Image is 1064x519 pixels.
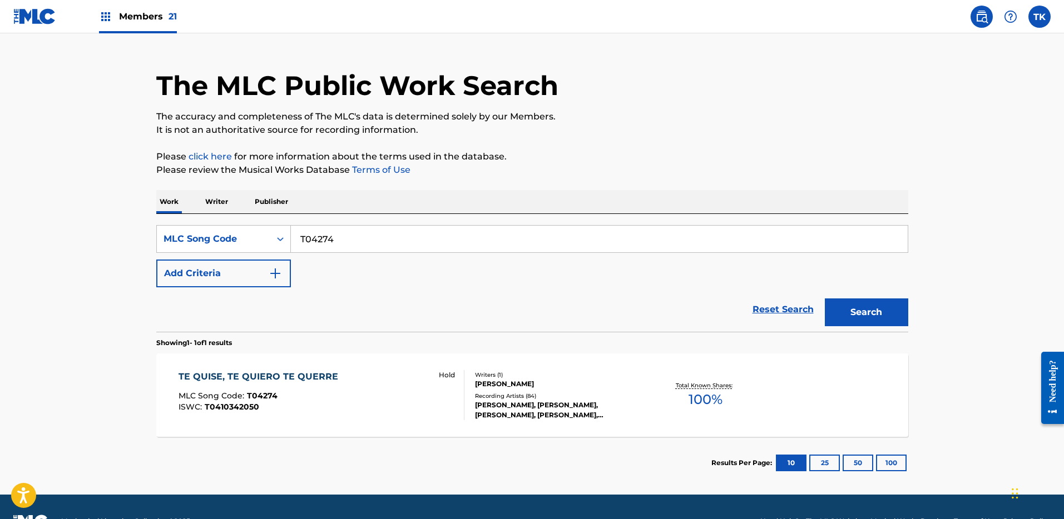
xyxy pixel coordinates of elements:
[119,10,177,23] span: Members
[825,298,908,326] button: Search
[156,69,558,102] h1: The MLC Public Work Search
[843,455,873,471] button: 50
[809,455,840,471] button: 25
[202,190,231,213] p: Writer
[350,164,410,175] a: Terms of Use
[1028,6,1051,28] div: User Menu
[156,259,291,287] button: Add Criteria
[1008,466,1064,519] iframe: Chat Widget
[711,458,775,468] p: Results Per Page:
[975,10,988,23] img: search
[1004,10,1017,23] img: help
[156,110,908,123] p: The accuracy and completeness of The MLC's data is determined solely by our Members.
[164,232,264,246] div: MLC Song Code
[475,371,643,379] div: Writers ( 1 )
[747,297,819,322] a: Reset Search
[99,10,112,23] img: Top Rightsholders
[689,390,722,410] span: 100 %
[156,163,908,177] p: Please review the Musical Works Database
[179,391,247,401] span: MLC Song Code :
[13,8,56,24] img: MLC Logo
[179,370,344,383] div: TE QUISE, TE QUIERO TE QUERRE
[971,6,993,28] a: Public Search
[156,338,232,348] p: Showing 1 - 1 of 1 results
[475,379,643,389] div: [PERSON_NAME]
[156,190,182,213] p: Work
[189,151,232,162] a: click here
[475,392,643,400] div: Recording Artists ( 84 )
[676,381,735,390] p: Total Known Shares:
[475,400,643,420] div: [PERSON_NAME], [PERSON_NAME], [PERSON_NAME], [PERSON_NAME], [PERSON_NAME]
[169,11,177,22] span: 21
[156,225,908,332] form: Search Form
[251,190,291,213] p: Publisher
[1033,343,1064,433] iframe: Resource Center
[156,123,908,137] p: It is not an authoritative source for recording information.
[269,267,282,280] img: 9d2ae6d4665cec9f34b9.svg
[179,402,205,412] span: ISWC :
[156,150,908,163] p: Please for more information about the terms used in the database.
[1012,477,1018,510] div: Drag
[156,353,908,437] a: TE QUISE, TE QUIERO TE QUERREMLC Song Code:T04274ISWC:T0410342050 HoldWriters (1)[PERSON_NAME]Rec...
[876,455,907,471] button: 100
[999,6,1022,28] div: Help
[205,402,259,412] span: T0410342050
[247,391,278,401] span: T04274
[439,370,455,380] p: Hold
[776,455,806,471] button: 10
